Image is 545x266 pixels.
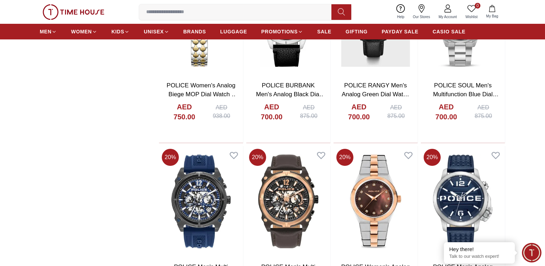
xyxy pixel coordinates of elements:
[433,28,466,35] span: CASIO SALE
[294,103,323,120] div: AED 875.00
[111,28,124,35] span: KIDS
[436,14,460,20] span: My Account
[449,246,510,253] div: Hey there!
[429,82,499,107] a: POLICE SOUL Men's Multifunction Blue Dial Watch - PEWGK0053901
[71,25,97,38] a: WOMEN
[183,25,206,38] a: BRANDS
[482,4,502,20] button: My Bag
[382,25,418,38] a: PAYDAY SALE
[428,102,464,122] h4: AED 700.00
[483,13,501,19] span: My Bag
[449,254,510,260] p: Talk to our watch expert!
[336,149,353,166] span: 20 %
[249,149,266,166] span: 20 %
[433,25,466,38] a: CASIO SALE
[246,146,330,257] img: POLICE Men's Multi Function Black Dial Watch - PL.16020JSUR/61
[71,28,92,35] span: WOMEN
[409,3,434,21] a: Our Stores
[40,25,57,38] a: MEN
[43,4,104,20] img: ...
[144,25,169,38] a: UNISEX
[253,102,290,122] h4: AED 700.00
[162,149,179,166] span: 20 %
[334,146,418,257] img: POLICE Women's Analog Brown MOP Dial Watch - PEWLG0038841
[463,14,480,20] span: Wishlist
[461,3,482,21] a: 0Wishlist
[410,14,433,20] span: Our Stores
[382,28,418,35] span: PAYDAY SALE
[341,102,377,122] h4: AED 700.00
[220,25,247,38] a: LUGGAGE
[522,243,541,262] div: Chat Widget
[111,25,130,38] a: KIDS
[167,82,238,107] a: POLICE Women's Analog Biege MOP Dial Watch - PEWLG0076303
[220,28,247,35] span: LUGGAGE
[144,28,164,35] span: UNISEX
[254,82,325,107] a: POLICE BURBANK Men's Analog Black Dial Watch - PEWGC0054005
[183,28,206,35] span: BRANDS
[346,25,368,38] a: GIFTING
[393,3,409,21] a: Help
[394,14,407,20] span: Help
[166,102,203,122] h4: AED 750.00
[317,28,331,35] span: SALE
[346,28,368,35] span: GIFTING
[261,25,303,38] a: PROMOTIONS
[424,149,441,166] span: 20 %
[261,28,298,35] span: PROMOTIONS
[40,28,51,35] span: MEN
[421,146,505,257] img: POLICE Men's Analog Blue Dial Watch - PEWJD0021702
[207,103,236,120] div: AED 938.00
[317,25,331,38] a: SALE
[381,103,411,120] div: AED 875.00
[475,3,480,9] span: 0
[159,146,243,257] img: POLICE Men's Multi Function Blue Dial Watch - PL.16020JSU/61P
[342,82,409,107] a: POLICE RANGY Men's Analog Green Dial Watch - PEWGF0021007
[469,103,498,120] div: AED 875.00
